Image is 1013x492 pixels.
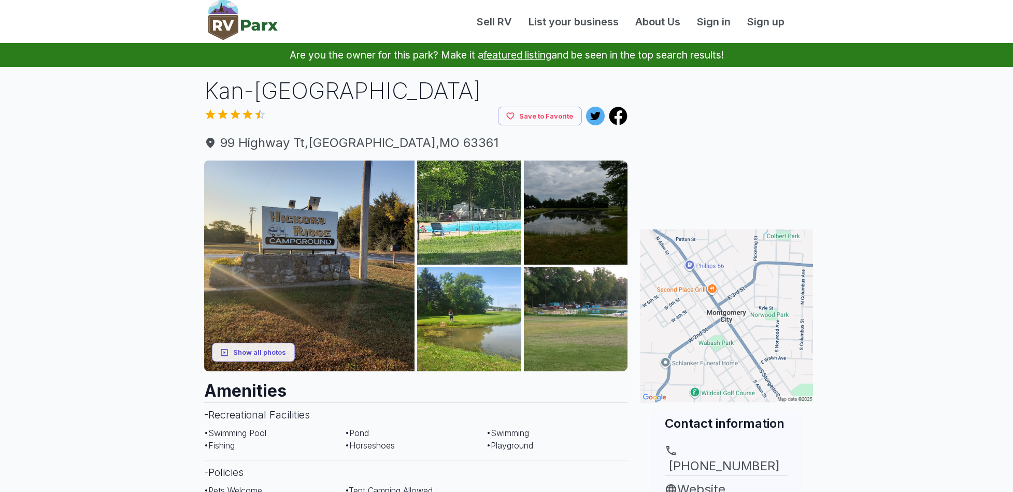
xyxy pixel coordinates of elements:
a: [PHONE_NUMBER] [665,444,788,475]
span: • Fishing [204,440,235,451]
a: Sell RV [468,14,520,30]
a: Sign in [689,14,739,30]
h3: - Policies [204,460,628,484]
img: AJDFj43rC0A5MtS1x-uC17ReugVmotidwbMSXhZYo0Lvf9wpYI7Ot7ocP-Kn4K4awqS4kCjoS4QXX5of-zQfT4EyZzkExucFC... [417,161,521,265]
span: • Playground [487,440,533,451]
span: • Swimming Pool [204,428,266,438]
span: • Pond [345,428,369,438]
h2: Contact information [665,415,788,432]
h2: Amenities [204,371,628,402]
p: Are you the owner for this park? Make it a and be seen in the top search results! [12,43,1001,67]
a: featured listing [483,49,551,61]
a: 99 Highway Tt,[GEOGRAPHIC_DATA],MO 63361 [204,134,628,152]
img: Map for Kan-Do Kampground & RV Park [640,229,813,402]
h3: - Recreational Facilities [204,402,628,427]
a: Sign up [739,14,793,30]
img: AJDFj4053Y1SFqTKZmXLhSzFoz8Os6lcEpLK5B3L_1sfHQ-fyMmpX2HZNx88WuNG2uBSLlJT9O8gb1OxC6xmCL0ho00xEzP7w... [204,161,415,371]
h1: Kan-[GEOGRAPHIC_DATA] [204,75,628,107]
a: About Us [627,14,689,30]
img: AJDFj41q5RDUm0kafNTpxO_V8HfNcsMY6yXzrbDVm7iov8xrK3vTGTKZiOz9-sLO8NOuy7StX9IQ8J04IPiECdHPLarAx8wKo... [417,267,521,371]
img: AJDFj40VevKXLV0oWrcVr84_Nxk0jFpkgpdG59Wzhcl2DuGSh41-al5LzpJaSsI1Z5ExWUkDjtOvn3zKQkjvzKufwyCkqKJQE... [524,161,628,265]
button: Save to Favorite [498,107,582,126]
span: • Horseshoes [345,440,395,451]
span: • Swimming [487,428,529,438]
button: Show all photos [212,343,295,362]
a: List your business [520,14,627,30]
img: AJDFj41CFdz2tuVwU88nT1PiJZ4iRhLXRI_SajaMfHItN806Npj5DAhrCzVKNdF2wFyRgXHrX34b5O28iAuIIYxxBgucAIOpz... [524,267,628,371]
span: 99 Highway Tt , [GEOGRAPHIC_DATA] , MO 63361 [204,134,628,152]
iframe: Advertisement [640,75,813,205]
